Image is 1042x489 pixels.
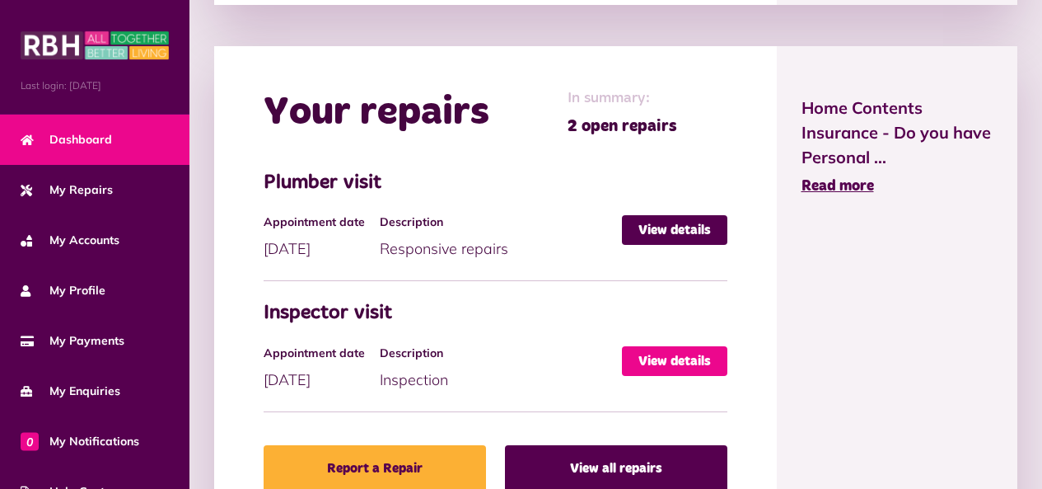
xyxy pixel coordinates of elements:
[264,172,727,195] h3: Plumber visit
[264,215,371,229] h4: Appointment date
[21,433,139,450] span: My Notifications
[380,346,622,391] div: Inspection
[622,215,727,245] a: View details
[21,432,39,450] span: 0
[21,29,169,62] img: MyRBH
[21,181,113,199] span: My Repairs
[622,346,727,376] a: View details
[380,346,614,360] h4: Description
[21,332,124,350] span: My Payments
[21,78,169,93] span: Last login: [DATE]
[801,96,993,198] a: Home Contents Insurance - Do you have Personal ... Read more
[801,179,874,194] span: Read more
[264,346,371,360] h4: Appointment date
[21,282,105,299] span: My Profile
[21,383,120,400] span: My Enquiries
[264,89,489,137] h2: Your repairs
[380,215,622,260] div: Responsive repairs
[264,215,380,260] div: [DATE]
[264,302,727,326] h3: Inspector visit
[568,87,677,110] span: In summary:
[380,215,614,229] h4: Description
[21,232,119,249] span: My Accounts
[568,114,677,139] span: 2 open repairs
[801,96,993,170] span: Home Contents Insurance - Do you have Personal ...
[264,346,380,391] div: [DATE]
[21,131,112,148] span: Dashboard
